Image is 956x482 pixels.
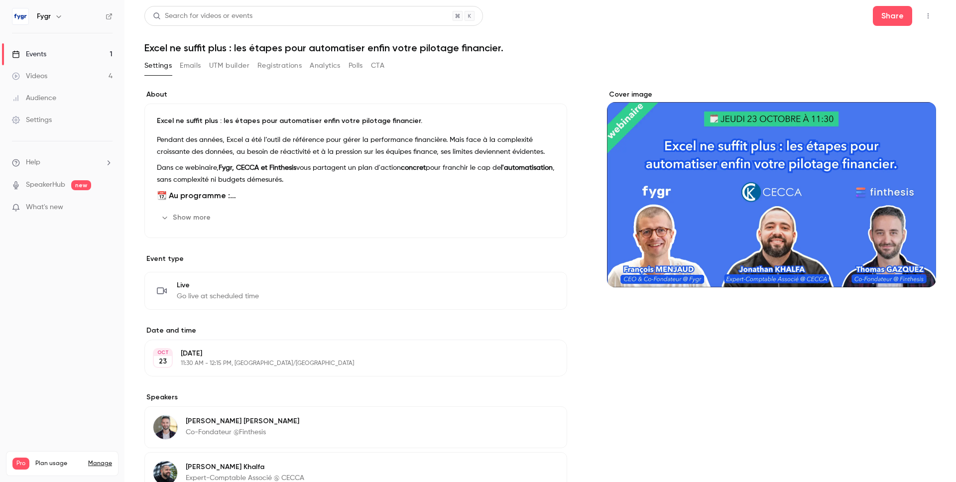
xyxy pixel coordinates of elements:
button: Registrations [257,58,302,74]
button: Polls [349,58,363,74]
label: Date and time [144,326,567,336]
img: Fygr [12,8,28,24]
strong: Fygr, CECCA et Finthesis [219,164,296,171]
div: Videos [12,71,47,81]
strong: concret [401,164,426,171]
div: Audience [12,93,56,103]
h2: 📆 Au programme : [157,190,555,202]
section: Cover image [607,90,936,287]
div: OCT [154,349,172,356]
p: [PERSON_NAME] [PERSON_NAME] [186,416,299,426]
strong: l'automatisation [501,164,553,171]
span: Plan usage [35,460,82,468]
div: Search for videos or events [153,11,252,21]
a: SpeakerHub [26,180,65,190]
div: Settings [12,115,52,125]
button: Show more [157,210,217,226]
h6: Fygr [37,11,51,21]
p: Dans ce webinaire, vous partagent un plan d'action pour franchir le cap de , sans complexité ni b... [157,162,555,186]
p: Co-Fondateur @Finthesis [186,427,299,437]
button: CTA [371,58,384,74]
label: About [144,90,567,100]
button: UTM builder [209,58,249,74]
img: Thomas Gazquez [153,415,177,439]
p: [PERSON_NAME] Khalfa [186,462,304,472]
p: [DATE] [181,349,514,359]
div: Thomas Gazquez[PERSON_NAME] [PERSON_NAME]Co-Fondateur @Finthesis [144,406,567,448]
label: Cover image [607,90,936,100]
span: Go live at scheduled time [177,291,259,301]
h1: Excel ne suffit plus : les étapes pour automatiser enfin votre pilotage financier. [144,42,936,54]
button: Settings [144,58,172,74]
button: Analytics [310,58,341,74]
p: 23 [159,357,167,366]
span: What's new [26,202,63,213]
p: Excel ne suffit plus : les étapes pour automatiser enfin votre pilotage financier. [157,116,555,126]
span: Pro [12,458,29,470]
button: Emails [180,58,201,74]
p: 11:30 AM - 12:15 PM, [GEOGRAPHIC_DATA]/[GEOGRAPHIC_DATA] [181,360,514,367]
button: Share [873,6,912,26]
p: Event type [144,254,567,264]
p: Pendant des années, Excel a été l’outil de référence pour gérer la performance financière. Mais f... [157,134,555,158]
iframe: Noticeable Trigger [101,203,113,212]
span: new [71,180,91,190]
span: Help [26,157,40,168]
label: Speakers [144,392,567,402]
li: help-dropdown-opener [12,157,113,168]
a: Manage [88,460,112,468]
div: Events [12,49,46,59]
span: Live [177,280,259,290]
